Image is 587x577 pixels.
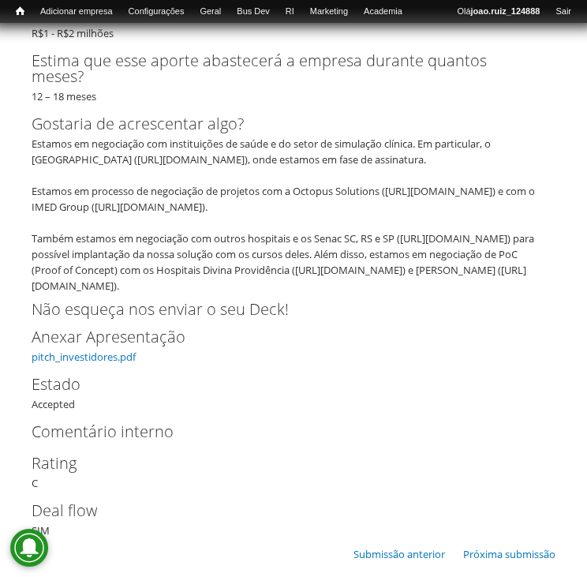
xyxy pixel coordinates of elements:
div: Accepted [32,373,555,412]
a: pitch_investidores.pdf [32,350,136,364]
div: C [32,451,555,491]
a: Adicionar empresa [32,4,121,20]
a: Marketing [302,4,356,20]
label: Rating [32,451,529,475]
label: Gostaria de acrescentar algo? [32,112,529,136]
div: 12 – 18 meses [32,49,555,104]
a: Academia [356,4,410,20]
label: Estima que esse aporte abastecerá a empresa durante quantos meses? [32,49,529,88]
a: Submissão anterior [353,547,445,561]
label: Estado [32,373,529,396]
a: Geral [192,4,229,20]
div: SIM [32,499,555,538]
a: Olájoao.ruiz_124888 [449,4,548,20]
a: RI [278,4,302,20]
a: Próxima submissão [463,547,555,561]
h2: Não esqueça nos enviar o seu Deck! [32,302,555,317]
label: Deal flow [32,499,529,523]
div: Estamos em negociação com instituições de saúde e do setor de simulação clínica. Em particular, o... [32,136,545,294]
a: Configurações [121,4,193,20]
span: Início [16,6,24,17]
label: Comentário interno [32,420,529,444]
label: Anexar Apresentação [32,325,529,349]
strong: joao.ruiz_124888 [471,6,540,16]
a: Sair [548,4,579,20]
a: Bus Dev [229,4,278,20]
a: Início [8,4,32,19]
